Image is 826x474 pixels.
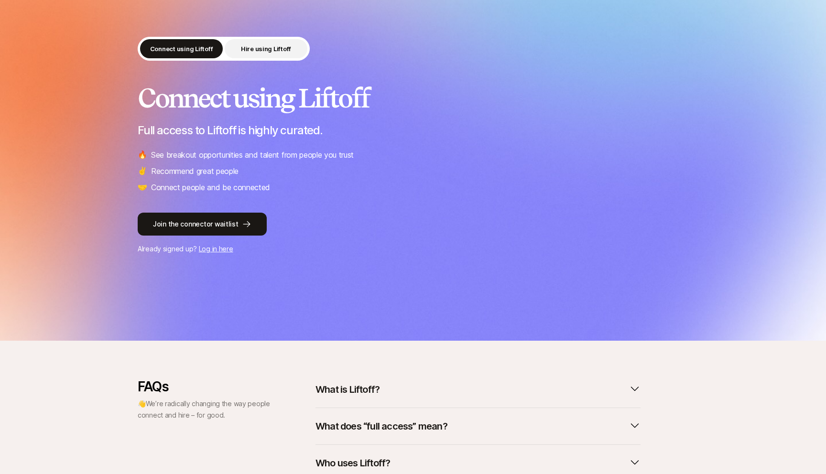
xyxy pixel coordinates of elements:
p: Connect using Liftoff [150,44,213,54]
p: What does “full access” mean? [315,420,447,433]
p: Who uses Liftoff? [315,456,390,470]
h2: Connect using Liftoff [138,84,688,112]
p: See breakout opportunities and talent from people you trust [151,149,354,161]
p: FAQs [138,379,272,394]
p: 👋 [138,398,272,421]
a: Log in here [199,245,233,253]
p: Full access to Liftoff is highly curated. [138,124,688,137]
p: Already signed up? [138,243,688,255]
p: Recommend great people [151,165,239,177]
p: Connect people and be connected [151,181,270,194]
button: Join the connector waitlist [138,213,267,236]
button: What is Liftoff? [315,379,641,400]
button: Who uses Liftoff? [315,452,641,474]
span: 🔥 [138,149,147,161]
span: ✌️ [138,165,147,177]
button: What does “full access” mean? [315,416,641,437]
p: Hire using Liftoff [241,44,291,54]
span: 🤝 [138,181,147,194]
span: We’re radically changing the way people connect and hire – for good. [138,399,270,419]
a: Join the connector waitlist [138,213,688,236]
p: What is Liftoff? [315,383,380,396]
